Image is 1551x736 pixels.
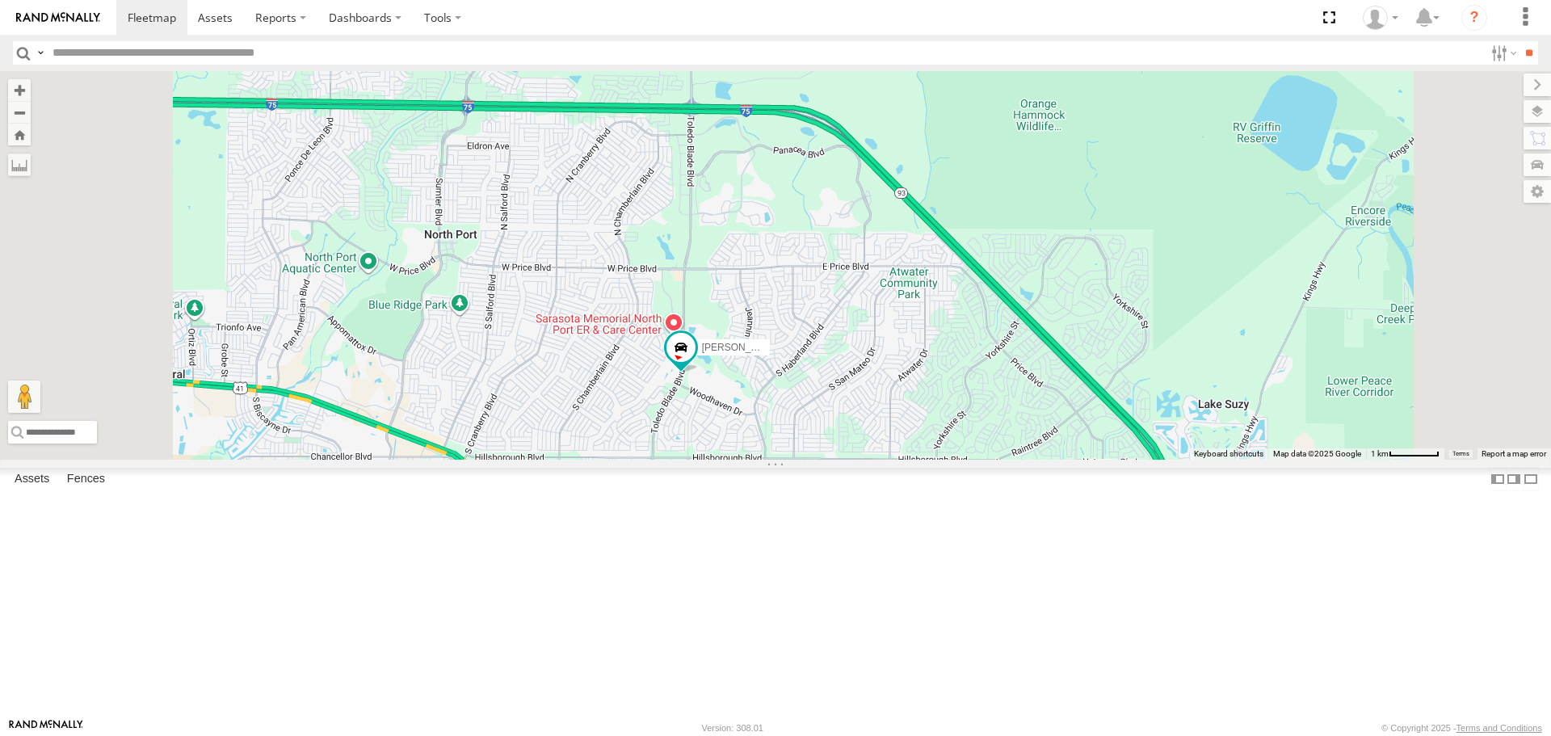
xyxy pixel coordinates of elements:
[8,101,31,124] button: Zoom out
[1273,449,1361,458] span: Map data ©2025 Google
[702,343,782,354] span: [PERSON_NAME]
[6,469,57,491] label: Assets
[1371,449,1389,458] span: 1 km
[1485,41,1519,65] label: Search Filter Options
[1506,468,1522,491] label: Dock Summary Table to the Right
[1366,448,1444,460] button: Map Scale: 1 km per 59 pixels
[1194,448,1263,460] button: Keyboard shortcuts
[8,154,31,176] label: Measure
[1357,6,1404,30] div: Jerry Dewberry
[1482,449,1546,458] a: Report a map error
[34,41,47,65] label: Search Query
[1524,180,1551,203] label: Map Settings
[1523,468,1539,491] label: Hide Summary Table
[1456,723,1542,733] a: Terms and Conditions
[1452,450,1469,456] a: Terms (opens in new tab)
[9,720,83,736] a: Visit our Website
[1490,468,1506,491] label: Dock Summary Table to the Left
[8,381,40,413] button: Drag Pegman onto the map to open Street View
[1461,5,1487,31] i: ?
[59,469,113,491] label: Fences
[1381,723,1542,733] div: © Copyright 2025 -
[702,723,763,733] div: Version: 308.01
[16,12,100,23] img: rand-logo.svg
[8,79,31,101] button: Zoom in
[8,124,31,145] button: Zoom Home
